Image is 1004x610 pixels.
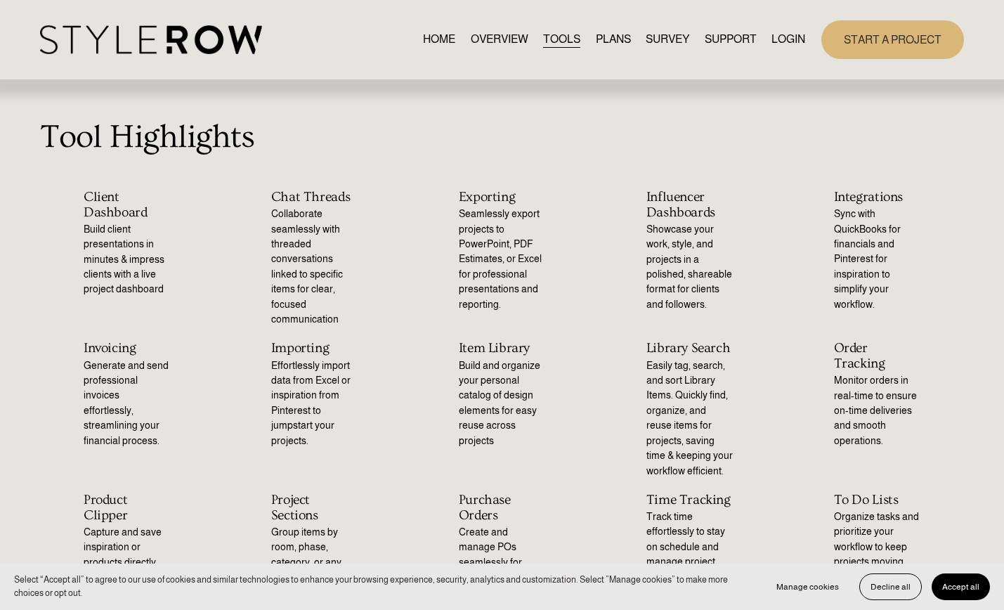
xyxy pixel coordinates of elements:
[271,493,358,523] h2: Project Sections
[834,493,920,508] h2: To Do Lists
[834,190,920,205] h2: Integrations
[646,358,733,479] p: Easily tag, search, and sort Library Items. Quickly find, organize, and reuse items for projects,...
[84,493,170,523] h2: Product Clipper
[705,30,757,49] a: folder dropdown
[84,222,170,297] p: Build client presentations in minutes & impress clients with a live project dashboard
[834,510,920,585] p: Organize tasks and prioritize your workflow to keep projects moving smoothly.
[776,582,839,592] span: Manage cookies
[821,20,964,59] a: START A PROJECT
[84,341,170,356] h2: Invoicing
[459,190,545,205] h2: Exporting
[766,573,849,600] button: Manage cookies
[834,207,920,312] p: Sync with QuickBooks for financials and Pinterest for inspiration to simplify your workflow.
[771,30,805,49] a: LOGIN
[859,573,922,600] button: Decline all
[459,207,545,312] p: Seamlessly export projects to PowerPoint, PDF Estimates, or Excel for professional presentations ...
[271,190,358,205] h2: Chat Threads
[14,573,752,600] p: Select “Accept all” to agree to our use of cookies and similar technologies to enhance your brows...
[543,30,580,49] a: TOOLS
[84,358,170,449] p: Generate and send professional invoices effortlessly, streamlining your financial process.
[705,31,757,48] span: SUPPORT
[84,190,170,220] h2: Client Dashboard
[834,373,920,448] p: Monitor orders in real-time to ensure on-time deliveries and smooth operations.
[459,493,545,523] h2: Purchase Orders
[646,493,733,508] h2: Time Tracking
[646,222,733,313] p: Showcase your work, style, and projects in a polished, shareable format for clients and followers.
[271,341,358,356] h2: Importing
[271,525,358,600] p: Group items by room, phase, category, or any structure that fits your project needs
[423,30,455,49] a: HOME
[871,582,911,592] span: Decline all
[932,573,990,600] button: Accept all
[646,510,733,585] p: Track time effortlessly to stay on schedule and manage project hours with ease.
[459,341,545,356] h2: Item Library
[459,525,545,600] p: Create and manage POs seamlessly for efficient project purchasing.
[646,341,733,356] h2: Library Search
[40,112,964,162] p: Tool Highlights
[40,25,261,54] img: StyleRow
[646,30,689,49] a: SURVEY
[271,358,358,449] p: Effortlessly import data from Excel or inspiration from Pinterest to jumpstart your projects.
[646,190,733,220] h2: Influencer Dashboards
[271,207,358,327] p: Collaborate seamlessly with threaded conversations linked to specific items for clear, focused co...
[942,582,979,592] span: Accept all
[834,341,920,371] h2: Order Tracking
[459,358,545,449] p: Build and organize your personal catalog of design elements for easy reuse across projects
[471,30,528,49] a: OVERVIEW
[596,30,631,49] a: PLANS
